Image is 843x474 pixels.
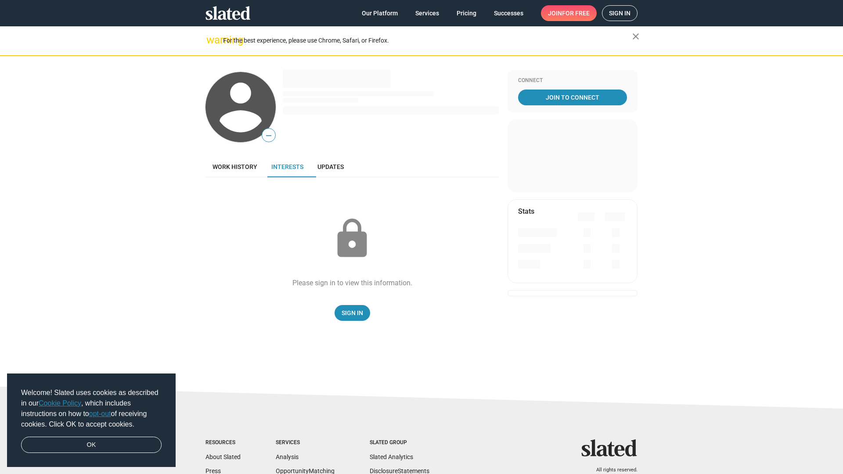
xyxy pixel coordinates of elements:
mat-icon: close [630,31,641,42]
span: Welcome! Slated uses cookies as described in our , which includes instructions on how to of recei... [21,388,162,430]
a: Interests [264,156,310,177]
a: Cookie Policy [39,399,81,407]
a: Sign In [335,305,370,321]
a: Work history [205,156,264,177]
span: Updates [317,163,344,170]
div: Services [276,439,335,446]
span: Successes [494,5,523,21]
a: Joinfor free [541,5,597,21]
a: Our Platform [355,5,405,21]
div: cookieconsent [7,373,176,467]
a: Pricing [450,5,483,21]
a: Updates [310,156,351,177]
span: Work history [213,163,257,170]
span: Our Platform [362,5,398,21]
span: Join To Connect [520,90,625,105]
div: Connect [518,77,627,84]
span: Pricing [457,5,476,21]
span: — [262,130,275,141]
a: Services [408,5,446,21]
mat-icon: warning [206,35,217,45]
span: for free [562,5,590,21]
a: Slated Analytics [370,453,413,460]
span: Services [415,5,439,21]
mat-card-title: Stats [518,207,534,216]
mat-icon: lock [330,217,374,261]
a: dismiss cookie message [21,437,162,453]
a: Analysis [276,453,299,460]
div: Slated Group [370,439,429,446]
a: Successes [487,5,530,21]
a: Join To Connect [518,90,627,105]
a: Sign in [602,5,638,21]
span: Interests [271,163,303,170]
span: Join [548,5,590,21]
div: For the best experience, please use Chrome, Safari, or Firefox. [223,35,632,47]
div: Please sign in to view this information. [292,278,412,287]
span: Sign in [609,6,630,21]
div: Resources [205,439,241,446]
span: Sign In [342,305,363,321]
a: opt-out [89,410,111,417]
a: About Slated [205,453,241,460]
